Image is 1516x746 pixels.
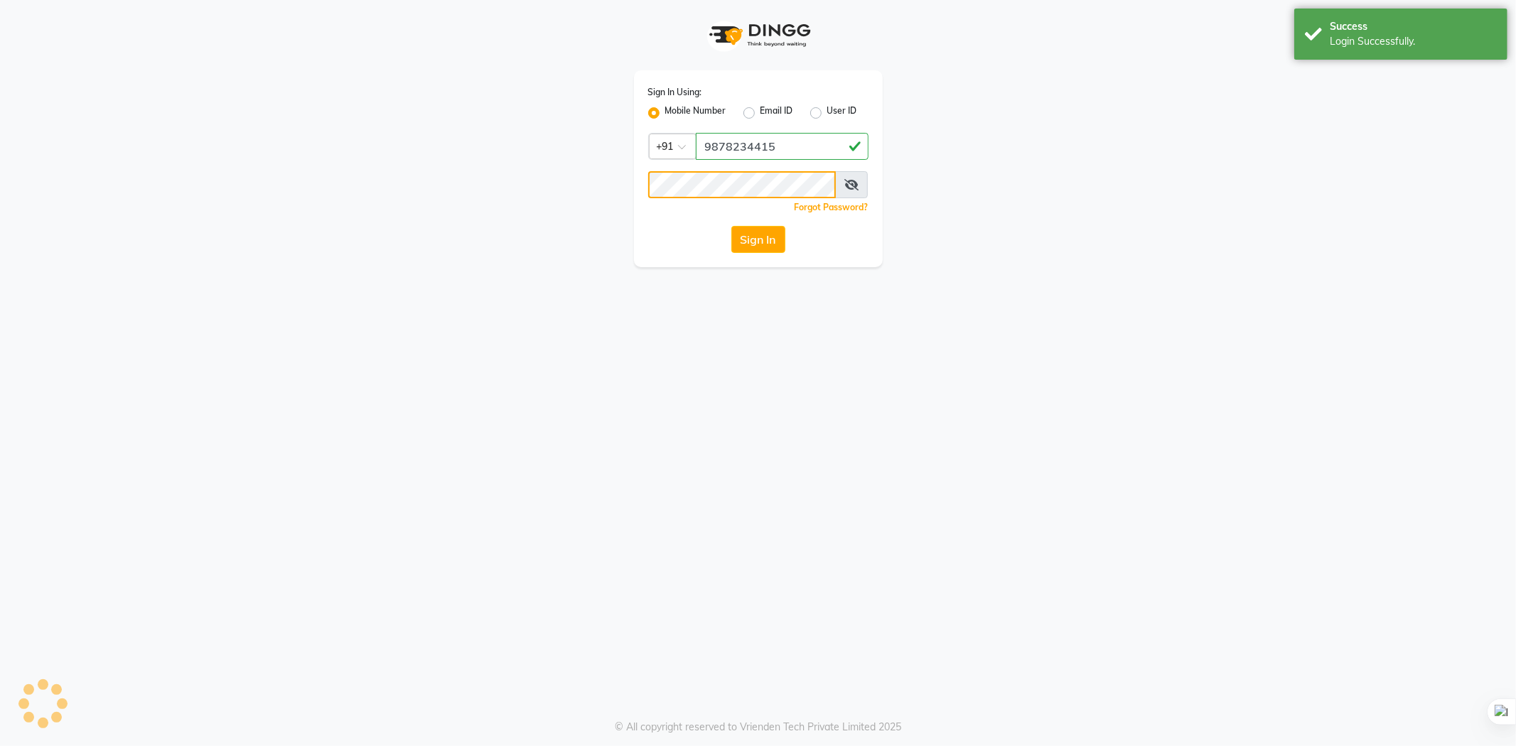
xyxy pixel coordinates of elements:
button: Sign In [731,226,785,253]
label: Email ID [760,104,793,121]
input: Username [648,171,837,198]
img: logo1.svg [701,14,815,56]
div: Login Successfully. [1330,34,1497,49]
label: User ID [827,104,857,121]
input: Username [696,133,869,160]
a: Forgot Password? [795,202,869,212]
label: Mobile Number [665,104,726,121]
div: Success [1330,19,1497,34]
label: Sign In Using: [648,86,702,99]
